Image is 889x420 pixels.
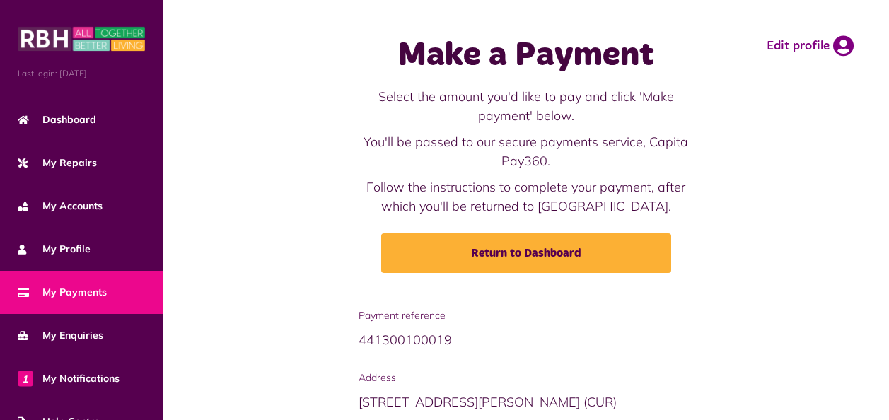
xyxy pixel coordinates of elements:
[18,242,91,257] span: My Profile
[18,371,33,386] span: 1
[381,233,671,273] a: Return to Dashboard
[18,112,96,127] span: Dashboard
[359,35,694,76] h1: Make a Payment
[359,371,694,385] span: Address
[359,394,617,410] span: [STREET_ADDRESS][PERSON_NAME] (CUR)
[18,67,145,80] span: Last login: [DATE]
[18,285,107,300] span: My Payments
[18,25,145,53] img: MyRBH
[359,177,694,216] p: Follow the instructions to complete your payment, after which you'll be returned to [GEOGRAPHIC_D...
[18,371,120,386] span: My Notifications
[18,328,103,343] span: My Enquiries
[359,132,694,170] p: You'll be passed to our secure payments service, Capita Pay360.
[18,199,103,214] span: My Accounts
[359,87,694,125] p: Select the amount you'd like to pay and click 'Make payment' below.
[359,308,694,323] span: Payment reference
[18,156,97,170] span: My Repairs
[767,35,854,57] a: Edit profile
[359,332,452,348] span: 441300100019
